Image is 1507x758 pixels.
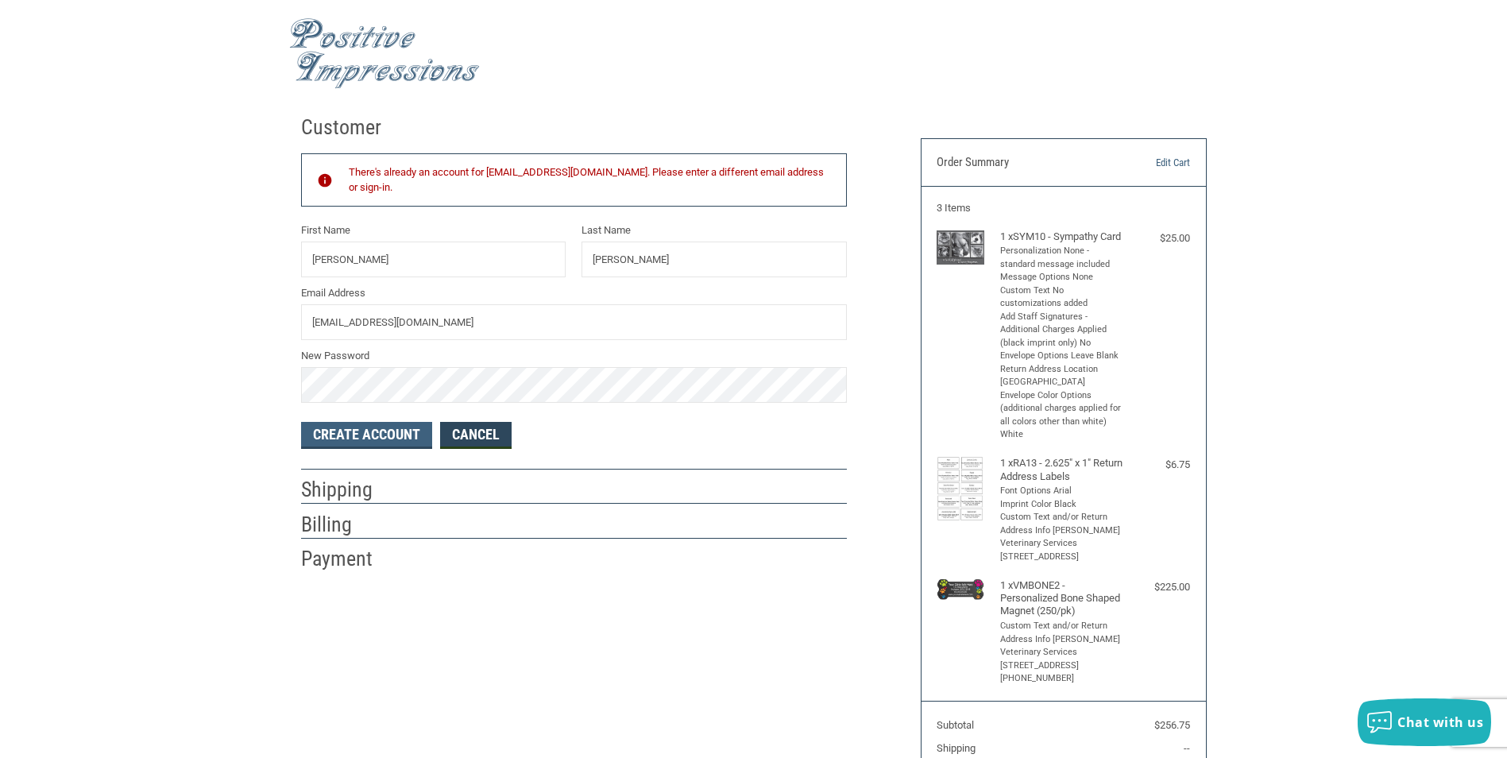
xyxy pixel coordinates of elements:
[301,546,394,572] h2: Payment
[301,114,394,141] h2: Customer
[937,202,1190,215] h3: 3 Items
[1126,457,1190,473] div: $6.75
[937,719,974,731] span: Subtotal
[1000,620,1123,686] li: Custom Text and/or Return Address Info [PERSON_NAME] Veterinary Services [STREET_ADDRESS] [PHONE_...
[937,742,976,754] span: Shipping
[1000,271,1123,284] li: Message Options None
[301,477,394,503] h2: Shipping
[1000,350,1123,363] li: Envelope Options Leave Blank
[301,285,847,301] label: Email Address
[1000,230,1123,243] h4: 1 x SYM10 - Sympathy Card
[1000,284,1123,311] li: Custom Text No customizations added
[1000,245,1123,271] li: Personalization None - standard message included
[1126,579,1190,595] div: $225.00
[1000,485,1123,498] li: Font Options Arial
[582,222,847,238] label: Last Name
[1397,714,1483,731] span: Chat with us
[1184,742,1190,754] span: --
[289,18,480,89] img: Positive Impressions
[1000,511,1123,563] li: Custom Text and/or Return Address Info [PERSON_NAME] Veterinary Services [STREET_ADDRESS]
[301,348,847,364] label: New Password
[1109,155,1190,171] a: Edit Cart
[1358,698,1491,746] button: Chat with us
[1000,389,1123,442] li: Envelope Color Options (additional charges applied for all colors other than white) White
[1000,579,1123,618] h4: 1 x VMBONE2 - Personalized Bone Shaped Magnet (250/pk)
[1000,311,1123,350] li: Add Staff Signatures - Additional Charges Applied (black imprint only) No
[1126,230,1190,246] div: $25.00
[1000,457,1123,483] h4: 1 x RA13 - 2.625" x 1" Return Address Labels
[937,155,1109,171] h3: Order Summary
[440,422,512,449] a: Cancel
[1154,719,1190,731] span: $256.75
[301,512,394,538] h2: Billing
[1000,498,1123,512] li: Imprint Color Black
[349,164,831,195] div: There's already an account for [EMAIL_ADDRESS][DOMAIN_NAME]. Please enter a different email addre...
[1000,363,1123,389] li: Return Address Location [GEOGRAPHIC_DATA]
[301,222,566,238] label: First Name
[301,422,432,449] button: Create Account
